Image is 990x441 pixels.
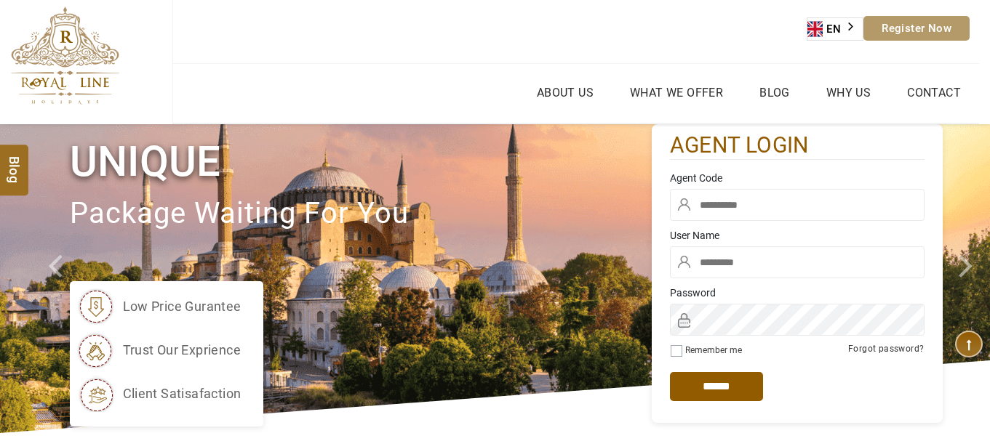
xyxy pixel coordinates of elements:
a: Why Us [823,82,874,103]
span: Blog [5,155,24,168]
li: client satisafaction [77,376,241,412]
a: Check next prev [30,124,79,433]
a: What we Offer [626,82,727,103]
li: low price gurantee [77,288,241,325]
label: Password [670,286,925,300]
a: Contact [903,82,965,103]
h1: Unique [70,134,652,189]
label: Agent Code [670,171,925,185]
a: Check next image [941,124,990,433]
aside: Language selected: English [807,17,863,41]
img: The Royal Line Holidays [11,7,119,105]
li: trust our exprience [77,332,241,368]
a: Forgot password? [848,344,924,354]
a: About Us [533,82,597,103]
p: package waiting for you [70,190,652,238]
label: Remember me [685,345,742,355]
label: User Name [670,228,925,243]
h2: agent login [670,132,925,160]
a: Blog [756,82,794,103]
a: EN [807,18,863,40]
div: Language [807,17,863,41]
a: Register Now [863,16,970,41]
